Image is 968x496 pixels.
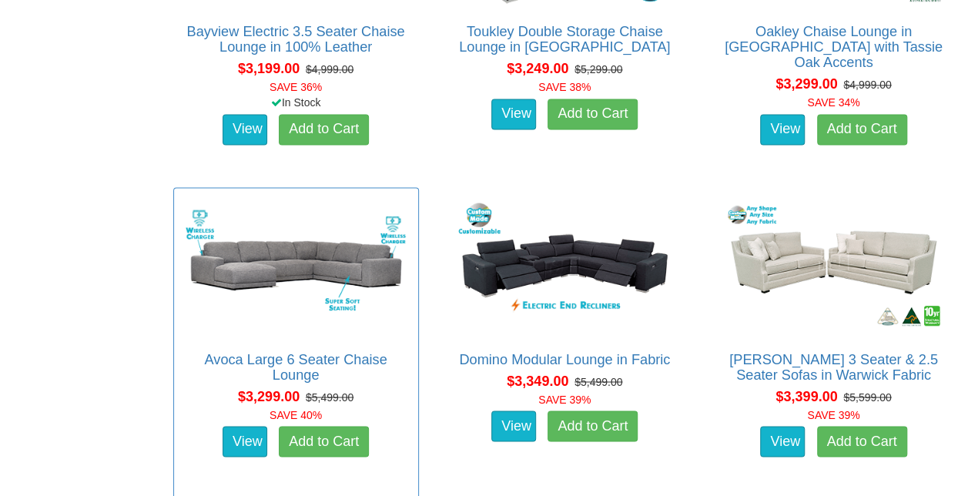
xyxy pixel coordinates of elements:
[729,351,938,382] a: [PERSON_NAME] 3 Seater & 2.5 Seater Sofas in Warwick Fabric
[170,95,422,110] div: In Stock
[807,96,859,109] font: SAVE 34%
[223,114,267,145] a: View
[491,411,536,441] a: View
[843,390,891,403] del: $5,599.00
[270,408,322,421] font: SAVE 40%
[459,24,670,55] a: Toukley Double Storage Chaise Lounge in [GEOGRAPHIC_DATA]
[279,426,369,457] a: Add to Cart
[459,351,670,367] a: Domino Modular Lounge in Fabric
[187,24,405,55] a: Bayview Electric 3.5 Seater Chaise Lounge in 100% Leather
[270,81,322,93] font: SAVE 36%
[491,99,536,129] a: View
[719,196,948,336] img: Adele 3 Seater & 2.5 Seater Sofas in Warwick Fabric
[182,196,410,336] img: Avoca Large 6 Seater Chaise Lounge
[538,393,591,405] font: SAVE 39%
[238,388,300,404] span: $3,299.00
[279,114,369,145] a: Add to Cart
[775,76,837,92] span: $3,299.00
[775,388,837,404] span: $3,399.00
[548,411,638,441] a: Add to Cart
[451,196,679,336] img: Domino Modular Lounge in Fabric
[204,351,387,382] a: Avoca Large 6 Seater Chaise Lounge
[507,373,568,388] span: $3,349.00
[807,408,859,421] font: SAVE 39%
[760,426,805,457] a: View
[760,114,805,145] a: View
[223,426,267,457] a: View
[574,63,622,75] del: $5,299.00
[817,114,907,145] a: Add to Cart
[548,99,638,129] a: Add to Cart
[238,61,300,76] span: $3,199.00
[306,63,353,75] del: $4,999.00
[574,375,622,387] del: $5,499.00
[725,24,943,70] a: Oakley Chaise Lounge in [GEOGRAPHIC_DATA] with Tassie Oak Accents
[843,79,891,91] del: $4,999.00
[538,81,591,93] font: SAVE 38%
[507,61,568,76] span: $3,249.00
[306,390,353,403] del: $5,499.00
[817,426,907,457] a: Add to Cart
